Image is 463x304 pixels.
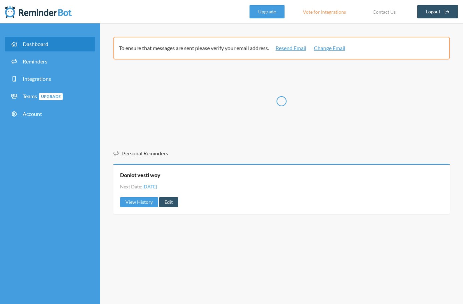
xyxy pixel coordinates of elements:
[23,93,63,99] span: Teams
[276,44,306,52] a: Resend Email
[314,44,345,52] a: Change Email
[5,54,95,69] a: Reminders
[120,183,157,190] li: Next Date:
[142,184,157,189] span: [DATE]
[5,107,95,121] a: Account
[23,111,42,117] span: Account
[364,5,404,18] a: Contact Us
[23,58,47,64] span: Reminders
[23,41,48,47] span: Dashboard
[5,89,95,104] a: TeamsUpgrade
[39,93,63,100] span: Upgrade
[5,37,95,51] a: Dashboard
[159,197,178,207] a: Edit
[113,150,450,157] h5: Personal Reminders
[5,71,95,86] a: Integrations
[119,44,439,52] p: To ensure that messages are sent please verify your email address.
[295,5,354,18] a: Vote for Integrations
[250,5,285,18] a: Upgrade
[23,75,51,82] span: Integrations
[120,197,158,207] a: View History
[5,5,72,18] img: Reminder Bot
[417,5,458,18] a: Logout
[120,171,160,179] a: Donlot vesti woy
